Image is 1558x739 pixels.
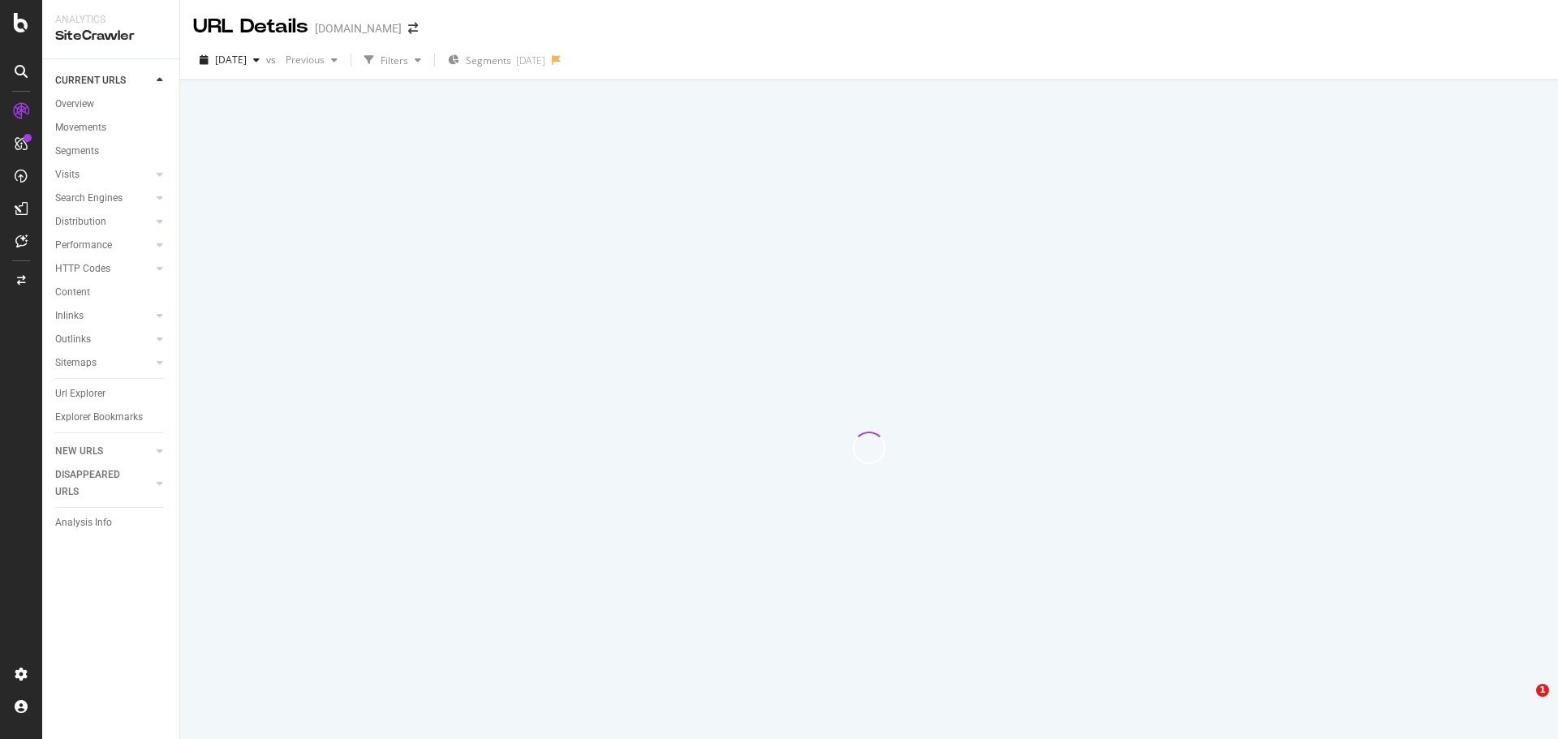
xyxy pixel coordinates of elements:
div: Performance [55,237,112,254]
button: Previous [279,47,344,73]
div: SiteCrawler [55,27,166,45]
div: URL Details [193,13,308,41]
a: DISAPPEARED URLS [55,466,152,501]
a: Search Engines [55,190,152,207]
div: Content [55,284,90,301]
button: [DATE] [193,47,266,73]
div: Movements [55,119,106,136]
div: Filters [381,54,408,67]
div: NEW URLS [55,443,103,460]
span: vs [266,53,279,67]
button: Filters [358,47,428,73]
a: Performance [55,237,152,254]
a: Content [55,284,168,301]
button: Segments[DATE] [441,47,552,73]
div: CURRENT URLS [55,72,126,89]
div: Segments [55,143,99,160]
div: Search Engines [55,190,123,207]
a: Explorer Bookmarks [55,409,168,426]
a: Analysis Info [55,514,168,531]
div: arrow-right-arrow-left [408,23,418,34]
a: Visits [55,166,152,183]
a: Movements [55,119,168,136]
div: Inlinks [55,307,84,324]
a: HTTP Codes [55,260,152,277]
a: Outlinks [55,331,152,348]
div: HTTP Codes [55,260,110,277]
a: Segments [55,143,168,160]
span: 2025 Jun. 24th [215,53,247,67]
div: Overview [55,96,94,113]
div: Explorer Bookmarks [55,409,143,426]
div: Outlinks [55,331,91,348]
a: CURRENT URLS [55,72,152,89]
a: Inlinks [55,307,152,324]
div: Url Explorer [55,385,105,402]
div: [DATE] [516,54,545,67]
div: Distribution [55,213,106,230]
a: Url Explorer [55,385,168,402]
span: Previous [279,53,325,67]
a: NEW URLS [55,443,152,460]
a: Overview [55,96,168,113]
div: Sitemaps [55,354,97,372]
span: Segments [466,54,511,67]
iframe: Intercom live chat [1503,684,1542,723]
div: Analysis Info [55,514,112,531]
div: Analytics [55,13,166,27]
div: [DOMAIN_NAME] [315,20,402,37]
span: 1 [1536,684,1549,697]
a: Distribution [55,213,152,230]
div: Visits [55,166,80,183]
div: DISAPPEARED URLS [55,466,137,501]
a: Sitemaps [55,354,152,372]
